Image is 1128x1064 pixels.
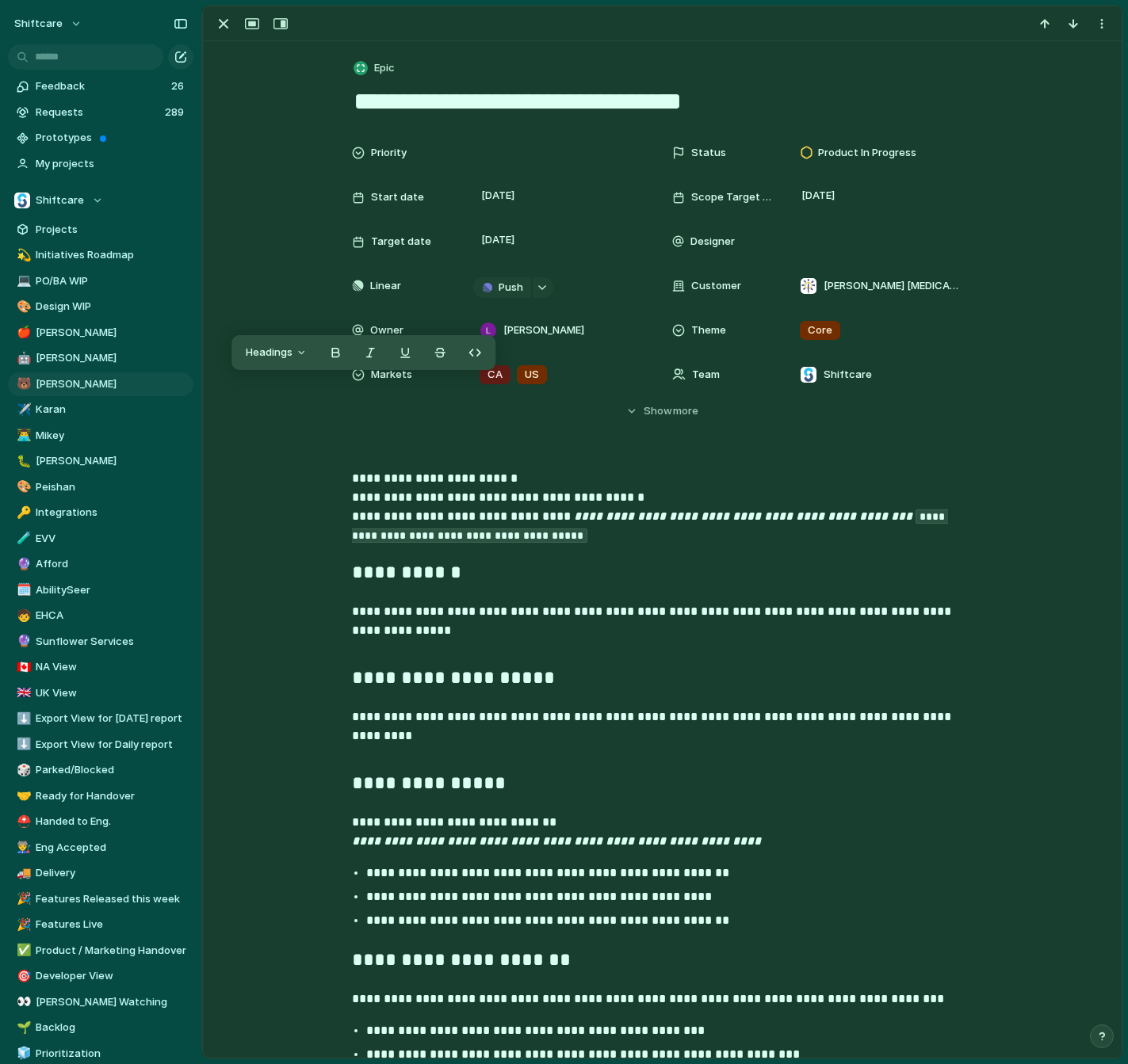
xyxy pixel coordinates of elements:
button: 🤖 [14,350,30,366]
button: 🤝 [14,788,30,804]
span: Eng Accepted [36,840,188,856]
button: 🧊 [14,1046,30,1062]
span: Markets [371,367,412,383]
span: [PERSON_NAME] [MEDICAL_DATA] [824,278,960,294]
div: ⛑️ [17,813,28,831]
a: 🔮Afford [8,552,193,576]
span: Initiatives Roadmap [36,247,188,263]
a: 🔑Integrations [8,501,193,524]
div: 🐛 [17,452,28,471]
a: 🎲Parked/Blocked [8,758,193,782]
span: [DATE] [797,186,839,205]
button: 👀 [14,994,30,1010]
span: [PERSON_NAME] Watching [36,994,188,1010]
span: UK View [36,685,188,701]
span: Start date [371,189,424,205]
a: 🇨🇦NA View [8,655,193,679]
span: My projects [36,156,188,172]
div: 🐻 [17,375,28,393]
div: 🎯Developer View [8,964,193,988]
div: 🎉Features Live [8,913,193,936]
button: Push [473,277,531,298]
a: 👨‍🏭Eng Accepted [8,836,193,860]
span: Customer [691,278,741,294]
a: 🔮Sunflower Services [8,630,193,654]
button: 🎨 [14,479,30,495]
span: US [525,367,539,383]
div: ⬇️Export View for [DATE] report [8,707,193,730]
span: [DATE] [477,186,519,205]
a: ⬇️Export View for Daily report [8,733,193,757]
span: Prioritization [36,1046,188,1062]
div: 🐻[PERSON_NAME] [8,372,193,396]
a: 🎨Design WIP [8,295,193,318]
div: 🇨🇦 [17,658,28,677]
a: 🗓️AbilitySeer [8,578,193,602]
a: Prototypes [8,126,193,150]
span: Developer View [36,968,188,984]
div: ✈️Karan [8,398,193,421]
button: 🎨 [14,299,30,315]
span: Team [692,367,720,383]
span: Product In Progress [818,145,916,161]
span: Backlog [36,1020,188,1035]
a: 🤖[PERSON_NAME] [8,346,193,370]
div: 🎨Peishan [8,475,193,499]
button: 💻 [14,273,30,289]
span: Delivery [36,865,188,881]
div: 🎲 [17,761,28,780]
div: 🍎 [17,323,28,341]
span: Afford [36,556,188,572]
button: Epic [350,57,400,80]
button: Showmore [352,397,973,425]
span: Theme [691,322,726,338]
button: 🎉 [14,891,30,907]
span: Projects [36,222,188,238]
a: ✅Product / Marketing Handover [8,939,193,963]
span: Ready for Handover [36,788,188,804]
span: Shiftcare [824,367,872,383]
div: 💻PO/BA WIP [8,269,193,293]
a: Requests289 [8,101,193,124]
span: Integrations [36,505,188,521]
span: [PERSON_NAME] [36,376,188,392]
span: EVV [36,531,188,547]
span: Peishan [36,479,188,495]
button: 🎯 [14,968,30,984]
a: Projects [8,218,193,242]
div: 💻 [17,272,28,290]
span: 26 [171,78,187,94]
a: 💫Initiatives Roadmap [8,243,193,267]
span: Shiftcare [36,193,84,208]
a: 👀[PERSON_NAME] Watching [8,990,193,1014]
div: ✅ [17,941,28,959]
div: 🌱 [17,1019,28,1037]
button: 💫 [14,247,30,263]
div: 🚚 [17,864,28,883]
button: ⛑️ [14,814,30,829]
button: ✅ [14,943,30,959]
a: 🇬🇧UK View [8,681,193,705]
span: Show [644,403,672,419]
div: 👨‍💻Mikey [8,424,193,448]
a: 🌱Backlog [8,1016,193,1039]
div: 👀 [17,993,28,1011]
div: 🔑 [17,504,28,522]
span: Owner [370,322,403,338]
div: 🤝 [17,787,28,805]
span: Design WIP [36,299,188,315]
a: 🧒EHCA [8,604,193,627]
div: 🎨 [17,478,28,496]
span: Product / Marketing Handover [36,943,188,959]
a: ⛑️Handed to Eng. [8,810,193,833]
div: ⬇️ [17,735,28,753]
div: ⬇️ [17,710,28,728]
span: [PERSON_NAME] [503,322,584,338]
